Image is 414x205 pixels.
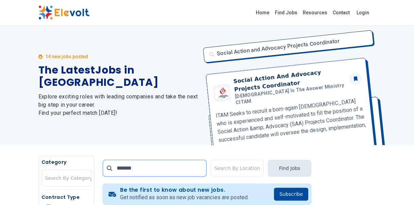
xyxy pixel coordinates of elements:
button: Subscribe [274,188,308,201]
a: Contact [330,7,352,18]
a: Home [253,7,272,18]
button: Find Jobs [268,160,311,177]
p: Get notified as soon as new job vacancies are posted. [120,193,248,202]
a: Resources [300,7,330,18]
h4: Be the first to know about new jobs. [120,187,248,193]
h2: Explore exciting roles with leading companies and take the next big step in your career. Find you... [38,93,199,117]
img: Elevolt [38,5,89,20]
h5: Category [42,159,92,165]
a: Find Jobs [272,7,300,18]
h1: The Latest Jobs in [GEOGRAPHIC_DATA] [38,64,199,89]
p: 14 new jobs posted [45,53,88,60]
a: Login [352,6,373,19]
h5: Contract Type [42,194,92,201]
